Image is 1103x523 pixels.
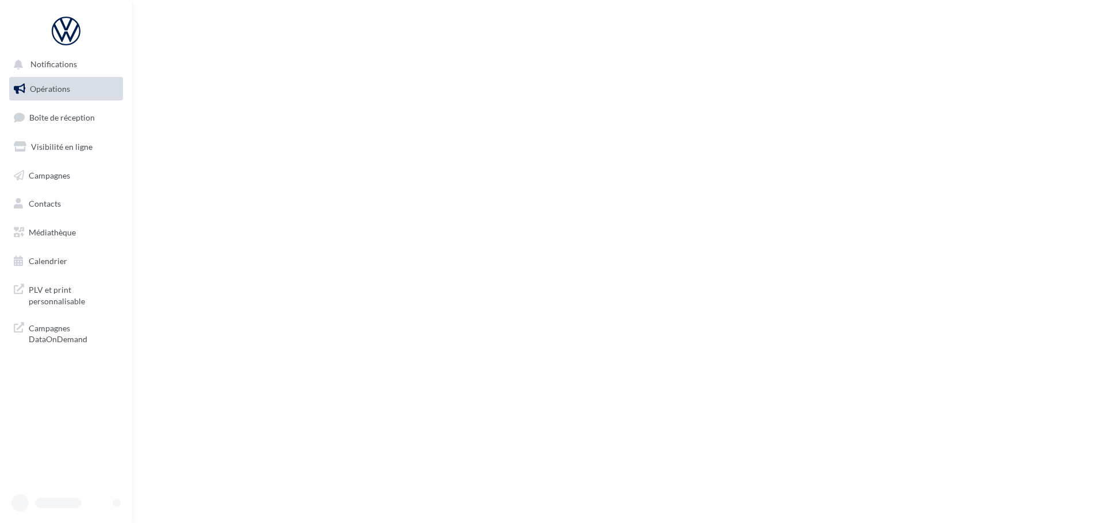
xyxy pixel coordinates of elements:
a: PLV et print personnalisable [7,277,125,311]
a: Campagnes [7,164,125,188]
span: Campagnes DataOnDemand [29,320,118,345]
span: Visibilité en ligne [31,142,92,152]
a: Opérations [7,77,125,101]
span: Médiathèque [29,227,76,237]
span: Contacts [29,199,61,208]
a: Campagnes DataOnDemand [7,316,125,350]
a: Boîte de réception [7,105,125,130]
span: Opérations [30,84,70,94]
a: Contacts [7,192,125,216]
span: Calendrier [29,256,67,266]
a: Médiathèque [7,220,125,245]
span: Notifications [30,60,77,69]
a: Calendrier [7,249,125,273]
span: Boîte de réception [29,113,95,122]
span: PLV et print personnalisable [29,282,118,307]
a: Visibilité en ligne [7,135,125,159]
span: Campagnes [29,170,70,180]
